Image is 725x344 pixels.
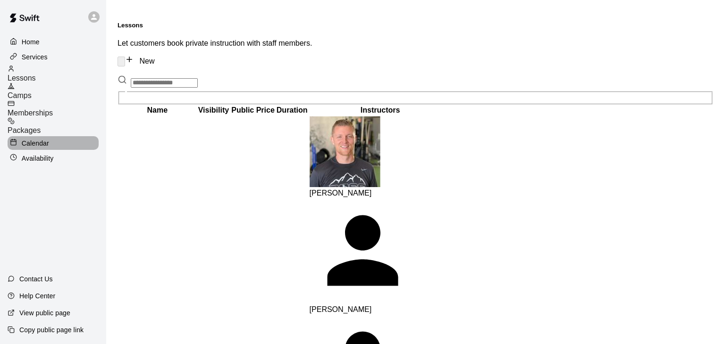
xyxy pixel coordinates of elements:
[118,22,714,29] h5: Lessons
[8,126,41,134] span: Packages
[8,65,106,82] a: Lessons
[310,197,451,305] div: Michael Nunes
[22,52,48,62] p: Services
[310,116,451,189] div: Logan Garvin
[118,39,714,48] p: Let customers book private instruction with staff members.
[8,100,106,117] a: Memberships
[277,106,308,114] b: Duration
[8,82,106,100] a: Camps
[19,274,53,284] p: Contact Us
[8,136,99,150] a: Calendar
[8,74,36,82] span: Lessons
[19,308,70,318] p: View public page
[147,106,168,114] b: Name
[118,57,125,66] button: Lesson settings
[125,57,154,65] a: New
[8,50,99,64] a: Services
[8,35,99,49] a: Home
[22,37,40,47] p: Home
[310,305,372,313] span: [PERSON_NAME]
[8,109,53,117] span: Memberships
[125,57,154,65] span: You don't have permission to add lessons
[8,91,32,99] span: Camps
[361,106,400,114] b: Instructors
[198,106,229,114] b: Visibility
[8,117,106,135] a: Packages
[19,291,55,301] p: Help Center
[8,151,99,165] a: Availability
[22,139,49,148] p: Calendar
[310,189,372,197] span: [PERSON_NAME]
[19,325,84,335] p: Copy public page link
[310,116,380,187] img: Logan Garvin
[22,154,54,163] p: Availability
[231,106,275,114] b: Public Price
